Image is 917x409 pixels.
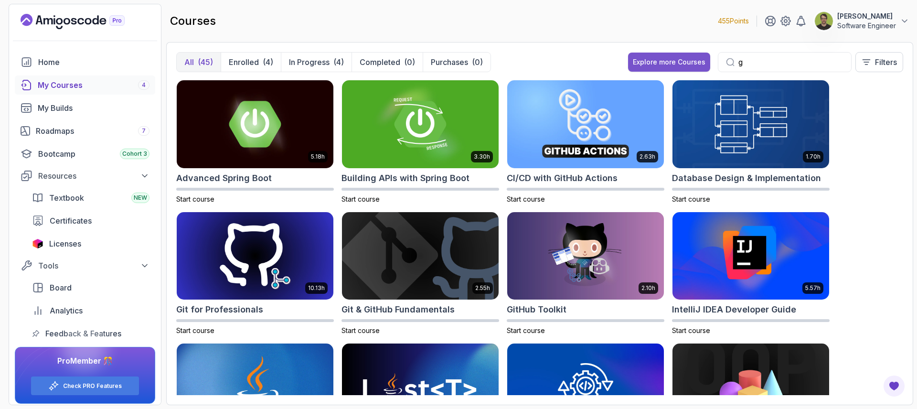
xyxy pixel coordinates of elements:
[883,375,906,398] button: Open Feedback Button
[26,188,155,207] a: textbook
[837,21,896,31] p: Software Engineer
[805,284,821,292] p: 5.57h
[633,57,705,67] div: Explore more Courses
[672,212,829,300] img: IntelliJ IDEA Developer Guide card
[36,125,149,137] div: Roadmaps
[177,80,333,168] img: Advanced Spring Boot card
[815,12,833,30] img: user profile image
[26,211,155,230] a: certificates
[50,305,83,316] span: Analytics
[38,79,149,91] div: My Courses
[814,11,909,31] button: user profile image[PERSON_NAME]Software Engineer
[474,153,490,161] p: 3.30h
[308,284,325,292] p: 10.13h
[198,56,213,68] div: (45)
[21,14,147,29] a: Landing page
[718,16,749,26] p: 455 Points
[32,239,43,248] img: jetbrains icon
[15,53,155,72] a: home
[738,56,843,68] input: Search...
[341,172,469,185] h2: Building APIs with Spring Boot
[38,56,149,68] div: Home
[176,326,214,334] span: Start course
[837,11,896,21] p: [PERSON_NAME]
[404,56,415,68] div: (0)
[50,282,72,293] span: Board
[281,53,352,72] button: In Progress(4)
[221,53,281,72] button: Enrolled(4)
[311,153,325,161] p: 5.18h
[672,326,710,334] span: Start course
[38,148,149,160] div: Bootcamp
[507,195,545,203] span: Start course
[176,303,263,316] h2: Git for Professionals
[341,303,455,316] h2: Git & GitHub Fundamentals
[15,167,155,184] button: Resources
[263,56,273,68] div: (4)
[15,75,155,95] a: courses
[26,234,155,253] a: licenses
[229,56,259,68] p: Enrolled
[507,80,664,168] img: CI/CD with GitHub Actions card
[360,56,400,68] p: Completed
[289,56,330,68] p: In Progress
[50,215,92,226] span: Certificates
[15,98,155,118] a: builds
[672,80,829,168] img: Database Design & Implementation card
[475,284,490,292] p: 2.55h
[875,56,897,68] p: Filters
[177,53,221,72] button: All(45)
[31,376,139,396] button: Check PRO Features
[333,56,344,68] div: (4)
[507,303,566,316] h2: GitHub Toolkit
[507,326,545,334] span: Start course
[672,172,821,185] h2: Database Design & Implementation
[672,195,710,203] span: Start course
[855,52,903,72] button: Filters
[15,257,155,274] button: Tools
[49,192,84,204] span: Textbook
[342,212,499,300] img: Git & GitHub Fundamentals card
[15,121,155,140] a: roadmaps
[507,212,664,300] img: GitHub Toolkit card
[177,212,333,300] img: Git for Professionals card
[49,238,81,249] span: Licenses
[38,102,149,114] div: My Builds
[342,80,499,168] img: Building APIs with Spring Boot card
[26,278,155,297] a: board
[184,56,194,68] p: All
[26,301,155,320] a: analytics
[15,144,155,163] a: bootcamp
[806,153,821,161] p: 1.70h
[472,56,483,68] div: (0)
[38,260,149,271] div: Tools
[63,382,122,390] a: Check PRO Features
[641,284,655,292] p: 2.10h
[134,194,147,202] span: NEW
[176,172,272,185] h2: Advanced Spring Boot
[341,195,380,203] span: Start course
[352,53,423,72] button: Completed(0)
[640,153,655,161] p: 2.63h
[672,303,796,316] h2: IntelliJ IDEA Developer Guide
[431,56,468,68] p: Purchases
[423,53,490,72] button: Purchases(0)
[38,170,149,182] div: Resources
[176,195,214,203] span: Start course
[45,328,121,339] span: Feedback & Features
[341,326,380,334] span: Start course
[628,53,710,72] button: Explore more Courses
[142,81,146,89] span: 4
[26,324,155,343] a: feedback
[170,13,216,29] h2: courses
[507,172,618,185] h2: CI/CD with GitHub Actions
[142,127,146,135] span: 7
[122,150,147,158] span: Cohort 3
